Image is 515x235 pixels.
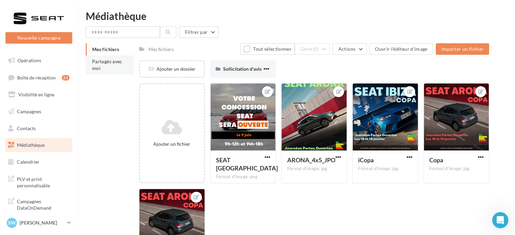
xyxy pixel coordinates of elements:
a: Médiathèque [4,138,74,152]
a: Calendrier [4,155,74,169]
span: Visibilité en ligne [18,92,54,97]
span: Mes fichiers [92,46,119,52]
button: Ouvrir l'éditeur d'image [369,43,433,55]
a: Visibilité en ligne [4,88,74,102]
div: Ajouter un fichier [143,141,201,147]
span: ARONA_4x5_JPO [287,156,335,164]
span: SEAT moselle [216,156,278,172]
div: Format d'image: jpg [429,166,484,172]
a: SW [PERSON_NAME] [5,216,72,229]
p: [PERSON_NAME] [20,219,64,226]
div: Ajouter un dossier [140,66,204,72]
span: Partagés avec moi [92,58,123,71]
span: Calendrier [17,159,39,165]
span: Campagnes DataOnDemand [17,197,70,211]
a: Campagnes [4,104,74,119]
span: Boîte de réception [17,74,56,80]
span: Sollicitation d'avis [223,66,262,72]
div: Médiathèque [86,11,507,21]
button: Filtrer par [179,26,219,38]
span: Actions [338,46,355,52]
span: Copa [429,156,443,164]
span: iCopa [358,156,374,164]
a: Contacts [4,121,74,136]
div: Format d'image: jpg [287,166,341,172]
a: Opérations [4,53,74,68]
div: 21 [62,75,70,80]
span: Opérations [18,57,41,63]
div: Mes fichiers [148,46,174,53]
div: Format d'image: png [216,174,270,180]
button: Nouvelle campagne [5,32,72,44]
a: Boîte de réception21 [4,70,74,85]
span: Importer un fichier [441,46,484,52]
button: Gérer(0) [295,43,330,55]
span: Médiathèque [17,142,45,148]
button: Actions [332,43,366,55]
span: SW [8,219,16,226]
button: Importer un fichier [436,43,489,55]
span: (0) [313,46,319,52]
button: Tout sélectionner [240,43,294,55]
span: Campagnes [17,109,41,114]
a: Campagnes DataOnDemand [4,194,74,214]
iframe: Intercom live chat [492,212,508,228]
span: PLV et print personnalisable [17,174,70,189]
a: PLV et print personnalisable [4,172,74,192]
span: Contacts [17,125,36,131]
div: Format d'image: jpg [358,166,412,172]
